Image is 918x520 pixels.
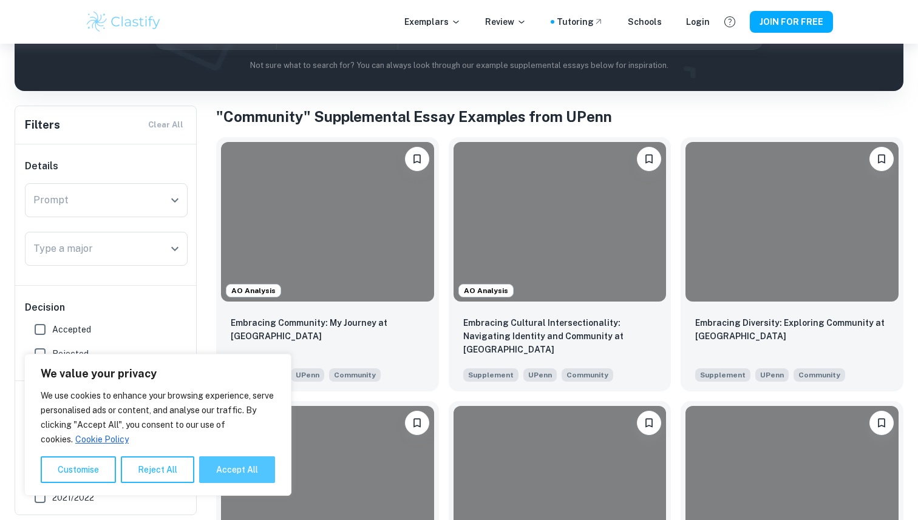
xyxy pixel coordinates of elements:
span: UPenn [291,368,324,382]
p: Embracing Diversity: Exploring Community at Penn [695,316,889,343]
button: Accept All [199,456,275,483]
span: Accepted [52,323,91,336]
button: Open [166,240,183,257]
p: Embracing Cultural Intersectionality: Navigating Identity and Community at Penn [463,316,657,356]
span: Supplement [463,368,518,382]
span: How will you explore community at Penn? Consider how Penn will help shape your perspective, and h... [329,367,381,382]
button: Please log in to bookmark exemplars [869,411,894,435]
span: Community [566,370,608,380]
button: Please log in to bookmark exemplars [405,411,429,435]
button: JOIN FOR FREE [750,11,833,33]
div: We value your privacy [24,354,291,496]
button: Please log in to bookmark exemplars [637,147,661,171]
button: Open [166,192,183,209]
a: Schools [628,15,662,29]
p: We value your privacy [41,366,275,381]
span: Community [798,370,840,380]
button: Help and Feedback [719,12,740,32]
p: Review [485,15,526,29]
button: Reject All [121,456,194,483]
p: Exemplars [404,15,461,29]
a: AO AnalysisPlease log in to bookmark exemplarsEmbracing Community: My Journey at PennSupplementUP... [216,137,439,391]
span: How will you explore community at Penn? Consider how Penn will help shape your perspective and id... [562,367,613,382]
span: AO Analysis [226,285,280,296]
p: Not sure what to search for? You can always look through our example supplemental essays below fo... [24,59,894,72]
span: UPenn [523,368,557,382]
h1: "Community" Supplemental Essay Examples from UPenn [216,106,903,127]
p: Embracing Community: My Journey at Penn [231,316,424,343]
a: Please log in to bookmark exemplarsEmbracing Diversity: Exploring Community at PennSupplementUPen... [681,137,903,391]
span: UPenn [755,368,789,382]
h6: Details [25,159,188,174]
span: Community [334,370,376,380]
span: Rejected [52,347,89,360]
span: How will you explore community at Penn? Consider how Penn will help shape your perspective and id... [794,367,845,382]
a: Login [686,15,710,29]
a: Cookie Policy [75,434,129,445]
span: 2021/2022 [52,491,94,504]
span: AO Analysis [459,285,513,296]
button: Customise [41,456,116,483]
button: Please log in to bookmark exemplars [405,147,429,171]
a: AO AnalysisPlease log in to bookmark exemplarsEmbracing Cultural Intersectionality: Navigating Id... [449,137,671,391]
img: Clastify logo [85,10,162,34]
a: Tutoring [557,15,603,29]
button: Please log in to bookmark exemplars [637,411,661,435]
h6: Filters [25,116,60,133]
h6: Decision [25,300,188,315]
p: We use cookies to enhance your browsing experience, serve personalised ads or content, and analys... [41,388,275,447]
span: Supplement [695,368,750,382]
button: Please log in to bookmark exemplars [869,147,894,171]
